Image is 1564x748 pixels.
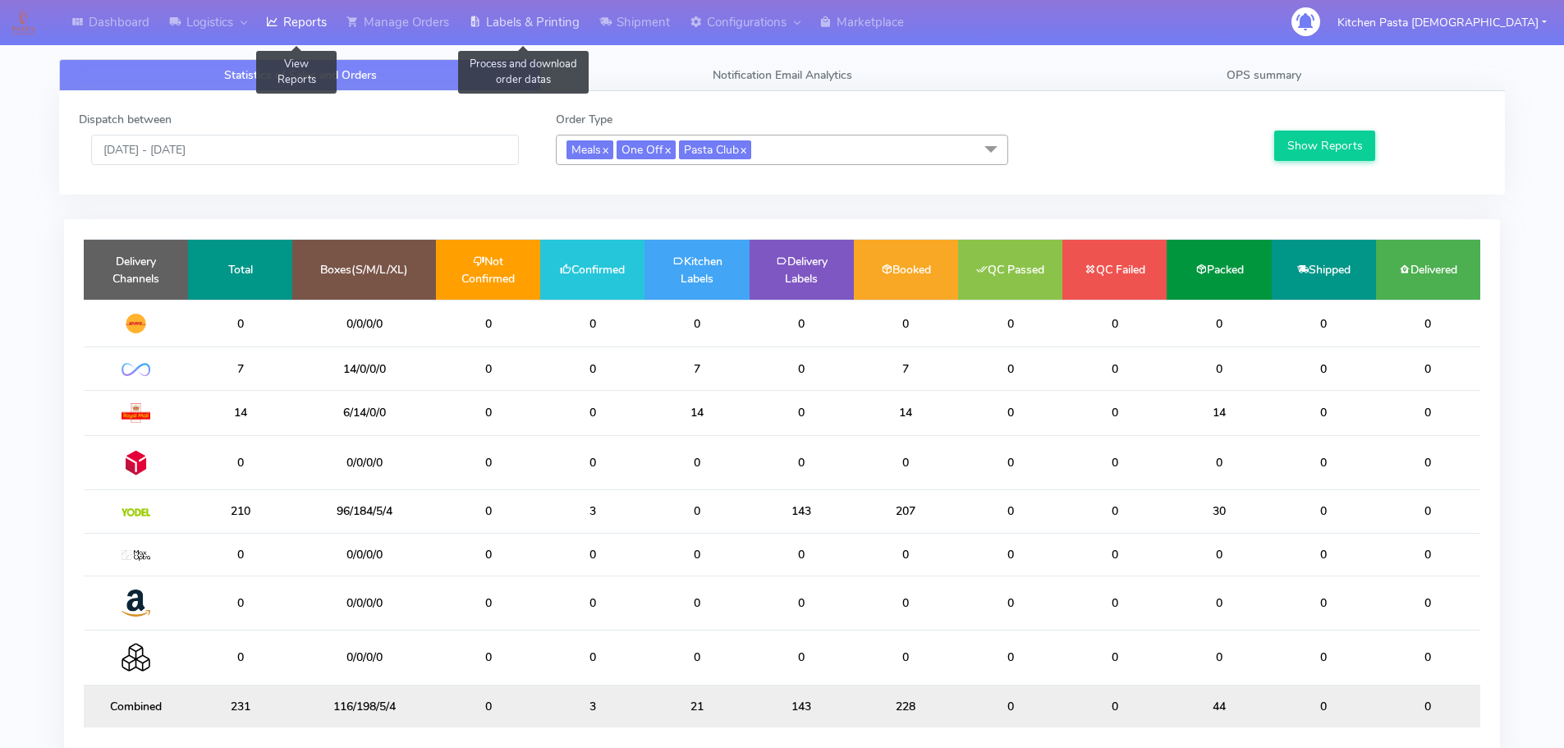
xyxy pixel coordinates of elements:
td: Shipped [1272,240,1376,300]
td: Delivery Channels [84,240,188,300]
img: DPD [122,448,150,477]
span: Meals [566,140,613,159]
td: Delivered [1376,240,1480,300]
td: 0 [854,576,958,630]
td: 0 [854,631,958,685]
td: 0 [1062,435,1167,489]
td: 0 [1062,685,1167,727]
td: 0 [540,533,644,576]
ul: Tabs [59,59,1505,91]
td: 0 [1272,490,1376,533]
button: Show Reports [1274,131,1375,161]
td: 0 [958,631,1062,685]
td: 116/198/5/4 [292,685,436,727]
td: 0 [644,300,749,347]
td: 0 [540,435,644,489]
td: 0 [1376,685,1480,727]
td: 0 [958,390,1062,435]
td: 30 [1167,490,1271,533]
td: 0 [854,300,958,347]
td: Packed [1167,240,1271,300]
td: 0 [750,533,854,576]
td: 0 [854,435,958,489]
td: 0 [436,490,540,533]
td: Booked [854,240,958,300]
td: 0 [436,300,540,347]
td: 14 [644,390,749,435]
td: 0 [1062,490,1167,533]
td: 0 [750,390,854,435]
span: Statistics of Sales and Orders [224,67,377,83]
td: 0 [750,435,854,489]
span: OPS summary [1227,67,1301,83]
td: 0 [1272,533,1376,576]
td: 0 [1376,533,1480,576]
td: 0 [750,576,854,630]
td: 210 [188,490,292,533]
img: OnFleet [122,363,150,377]
td: Total [188,240,292,300]
td: 0 [188,533,292,576]
td: 0 [1376,300,1480,347]
td: 0 [958,300,1062,347]
td: 6/14/0/0 [292,390,436,435]
td: 0/0/0/0 [292,435,436,489]
td: 14/0/0/0 [292,347,436,390]
td: 0 [958,685,1062,727]
td: 0 [540,576,644,630]
a: x [663,140,671,158]
td: 0 [644,533,749,576]
td: 0 [750,300,854,347]
td: 0 [188,435,292,489]
td: 0 [1167,533,1271,576]
td: 0 [1167,435,1271,489]
td: 0 [958,435,1062,489]
td: 0 [436,435,540,489]
td: 231 [188,685,292,727]
label: Order Type [556,111,612,128]
img: Collection [122,643,150,672]
td: 0 [958,576,1062,630]
td: 0 [1272,300,1376,347]
td: 3 [540,490,644,533]
td: 0 [1376,347,1480,390]
td: 0 [436,347,540,390]
td: 0 [188,300,292,347]
td: 0 [750,631,854,685]
td: 0/0/0/0 [292,533,436,576]
td: 44 [1167,685,1271,727]
td: 3 [540,685,644,727]
td: 0 [1376,576,1480,630]
td: 0 [854,533,958,576]
td: 0/0/0/0 [292,631,436,685]
td: 0 [436,533,540,576]
span: One Off [617,140,676,159]
span: Notification Email Analytics [713,67,852,83]
td: 0 [188,631,292,685]
td: 0 [644,631,749,685]
td: 0 [1062,631,1167,685]
td: 228 [854,685,958,727]
img: Yodel [122,508,150,516]
img: MaxOptra [122,550,150,562]
td: 0 [1167,576,1271,630]
td: 0/0/0/0 [292,300,436,347]
td: 14 [854,390,958,435]
td: 14 [1167,390,1271,435]
img: DHL [122,313,150,334]
label: Dispatch between [79,111,172,128]
td: 0 [436,631,540,685]
td: 0 [644,435,749,489]
td: Kitchen Labels [644,240,749,300]
td: 96/184/5/4 [292,490,436,533]
td: 0 [540,300,644,347]
img: Amazon [122,589,150,617]
img: Royal Mail [122,403,150,423]
td: 0 [958,533,1062,576]
td: 0 [540,347,644,390]
td: QC Failed [1062,240,1167,300]
td: 0 [1272,685,1376,727]
td: 7 [188,347,292,390]
td: 0 [1062,300,1167,347]
td: 7 [644,347,749,390]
